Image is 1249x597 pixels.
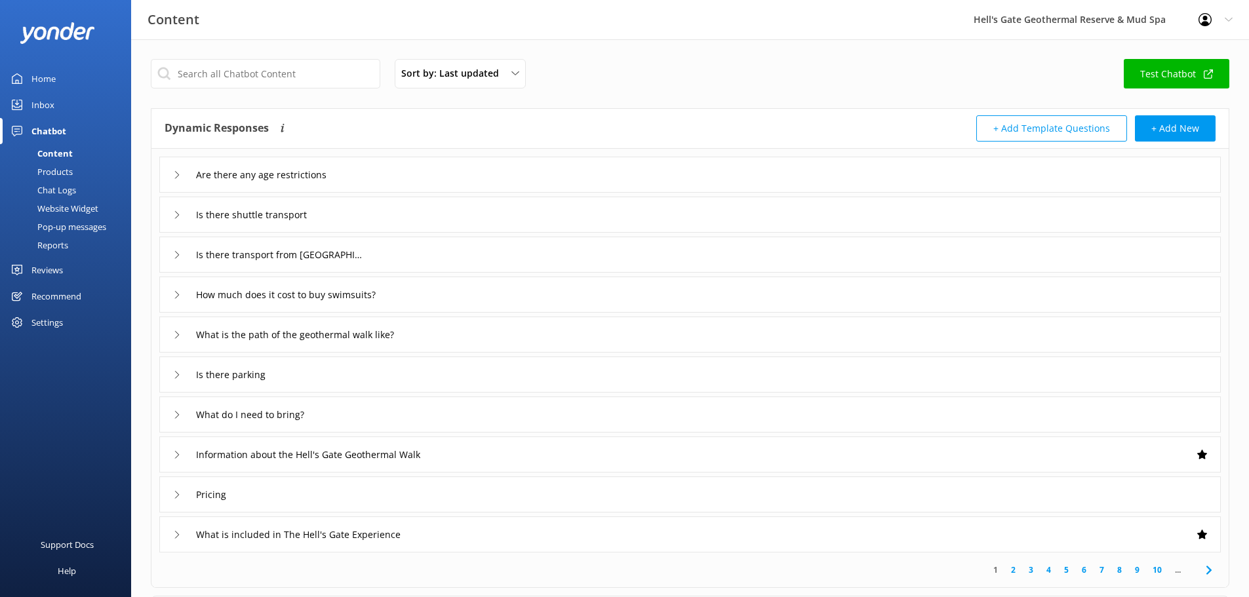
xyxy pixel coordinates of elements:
[8,218,131,236] a: Pop-up messages
[148,9,199,30] h3: Content
[1004,564,1022,576] a: 2
[1124,59,1229,88] a: Test Chatbot
[31,309,63,336] div: Settings
[20,22,95,44] img: yonder-white-logo.png
[8,199,131,218] a: Website Widget
[1135,115,1216,142] button: + Add New
[8,181,76,199] div: Chat Logs
[8,144,73,163] div: Content
[1111,564,1128,576] a: 8
[1075,564,1093,576] a: 6
[41,531,94,558] div: Support Docs
[1058,564,1075,576] a: 5
[165,115,269,142] h4: Dynamic Responses
[8,218,106,236] div: Pop-up messages
[8,181,131,199] a: Chat Logs
[976,115,1127,142] button: + Add Template Questions
[1093,564,1111,576] a: 7
[401,66,507,81] span: Sort by: Last updated
[987,564,1004,576] a: 1
[31,92,54,118] div: Inbox
[31,257,63,283] div: Reviews
[58,558,76,584] div: Help
[1168,564,1187,576] span: ...
[8,163,73,181] div: Products
[151,59,380,88] input: Search all Chatbot Content
[8,199,98,218] div: Website Widget
[1040,564,1058,576] a: 4
[1146,564,1168,576] a: 10
[31,118,66,144] div: Chatbot
[8,163,131,181] a: Products
[31,283,81,309] div: Recommend
[8,236,131,254] a: Reports
[1128,564,1146,576] a: 9
[8,236,68,254] div: Reports
[31,66,56,92] div: Home
[1022,564,1040,576] a: 3
[8,144,131,163] a: Content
